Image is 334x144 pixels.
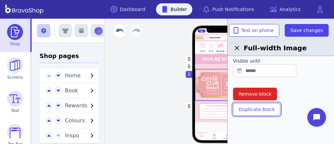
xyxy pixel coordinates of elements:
[223,137,231,140] div: Notifations
[209,50,213,52] div: Book
[233,88,277,100] button: Remove block
[65,117,85,124] span: Colours
[195,54,247,64] button: BOA REWARDS
[62,102,99,110] button: Rewards
[239,106,275,113] span: Duplicate block
[198,3,259,15] a: Push Notifications
[62,72,99,80] button: Home
[233,103,280,116] button: Duplicate block
[10,41,20,47] span: Shop
[11,108,19,113] span: Text
[265,3,306,15] a: Analytics
[285,24,329,37] button: Save changes
[212,137,216,140] div: Shop
[65,87,78,94] span: Book
[233,43,329,53] h2: Full-width Image
[199,138,203,140] div: Home
[5,5,43,14] img: BravoShop
[235,27,274,34] span: Test on phone
[65,102,88,109] span: Rewards
[65,132,79,139] span: Inspo
[227,50,233,52] div: Colours
[229,24,280,37] button: Test on phone
[290,27,323,34] span: Save changes
[62,132,99,140] button: Inspo
[156,3,193,15] a: Builder
[105,3,151,15] a: Dashboard
[217,50,225,52] div: Rewards
[62,117,99,125] button: Colours
[7,75,23,80] span: Screens
[239,91,271,97] span: Remove block
[40,51,99,63] h3: Shop pages
[62,87,99,95] button: Book
[65,72,81,79] span: Home
[200,50,205,52] div: Home
[233,58,329,64] label: Visible until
